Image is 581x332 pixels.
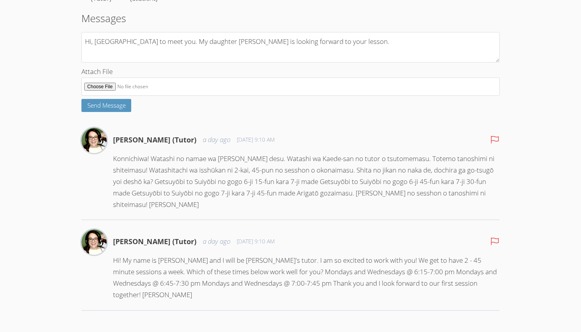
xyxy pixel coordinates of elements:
span: [DATE] 9:10 AM [237,136,275,144]
button: Send Message [81,99,132,112]
input: Attach File [81,78,500,96]
h4: [PERSON_NAME] (Tutor) [113,134,196,145]
span: a day ago [203,236,230,247]
img: Sarah Gardiner [81,128,107,153]
span: Attach File [81,67,113,76]
h4: [PERSON_NAME] (Tutor) [113,236,196,247]
textarea: Hi, [GEOGRAPHIC_DATA] to meet you. My daughter [PERSON_NAME] is looking forward to your lesson. [81,32,500,63]
p: Konnichiwa! Watashi no namae wa [PERSON_NAME] desu. Watashi wa Kaede-san no tutor o tsutomemasu. ... [113,153,500,210]
span: a day ago [203,134,230,146]
h2: Messages [81,11,500,26]
img: Sarah Gardiner [81,230,107,255]
span: Send Message [87,101,126,109]
span: [DATE] 9:10 AM [237,237,275,245]
p: Hi! My name is [PERSON_NAME] and I will be [PERSON_NAME]'s tutor. I am so excited to work with yo... [113,255,500,301]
